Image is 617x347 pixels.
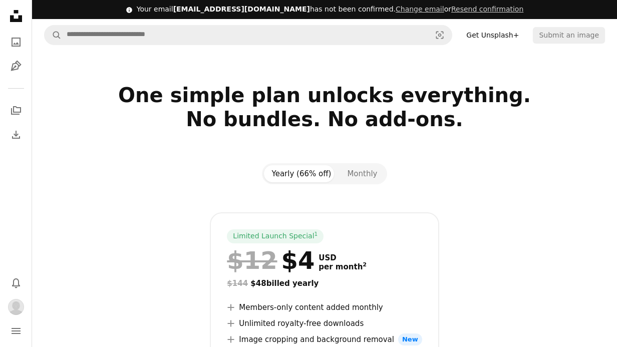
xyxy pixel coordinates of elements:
[361,262,369,271] a: 2
[396,5,444,13] a: Change email
[173,5,310,13] span: [EMAIL_ADDRESS][DOMAIN_NAME]
[44,83,605,155] h2: One simple plan unlocks everything. No bundles. No add-ons.
[227,277,422,289] div: $48 billed yearly
[6,101,26,121] a: Collections
[460,27,525,43] a: Get Unsplash+
[533,27,605,43] button: Submit an image
[45,26,62,45] button: Search Unsplash
[313,231,320,241] a: 1
[6,297,26,317] button: Profile
[6,32,26,52] a: Photos
[264,165,340,182] button: Yearly (66% off)
[428,26,452,45] button: Visual search
[227,333,422,345] li: Image cropping and background removal
[6,6,26,28] a: Home — Unsplash
[227,301,422,313] li: Members-only content added monthly
[227,247,315,273] div: $4
[6,321,26,341] button: Menu
[44,25,452,45] form: Find visuals sitewide
[137,5,524,15] div: Your email has not been confirmed.
[227,247,277,273] span: $12
[319,253,367,262] span: USD
[363,261,367,268] sup: 2
[8,299,24,315] img: Avatar of user Pajaktoto Bisa
[398,333,422,345] span: New
[319,262,367,271] span: per month
[339,165,385,182] button: Monthly
[315,231,318,237] sup: 1
[451,5,523,15] button: Resend confirmation
[396,5,523,13] span: or
[6,125,26,145] a: Download History
[227,317,422,329] li: Unlimited royalty-free downloads
[6,56,26,76] a: Illustrations
[227,229,324,243] div: Limited Launch Special
[227,279,248,288] span: $144
[6,273,26,293] button: Notifications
